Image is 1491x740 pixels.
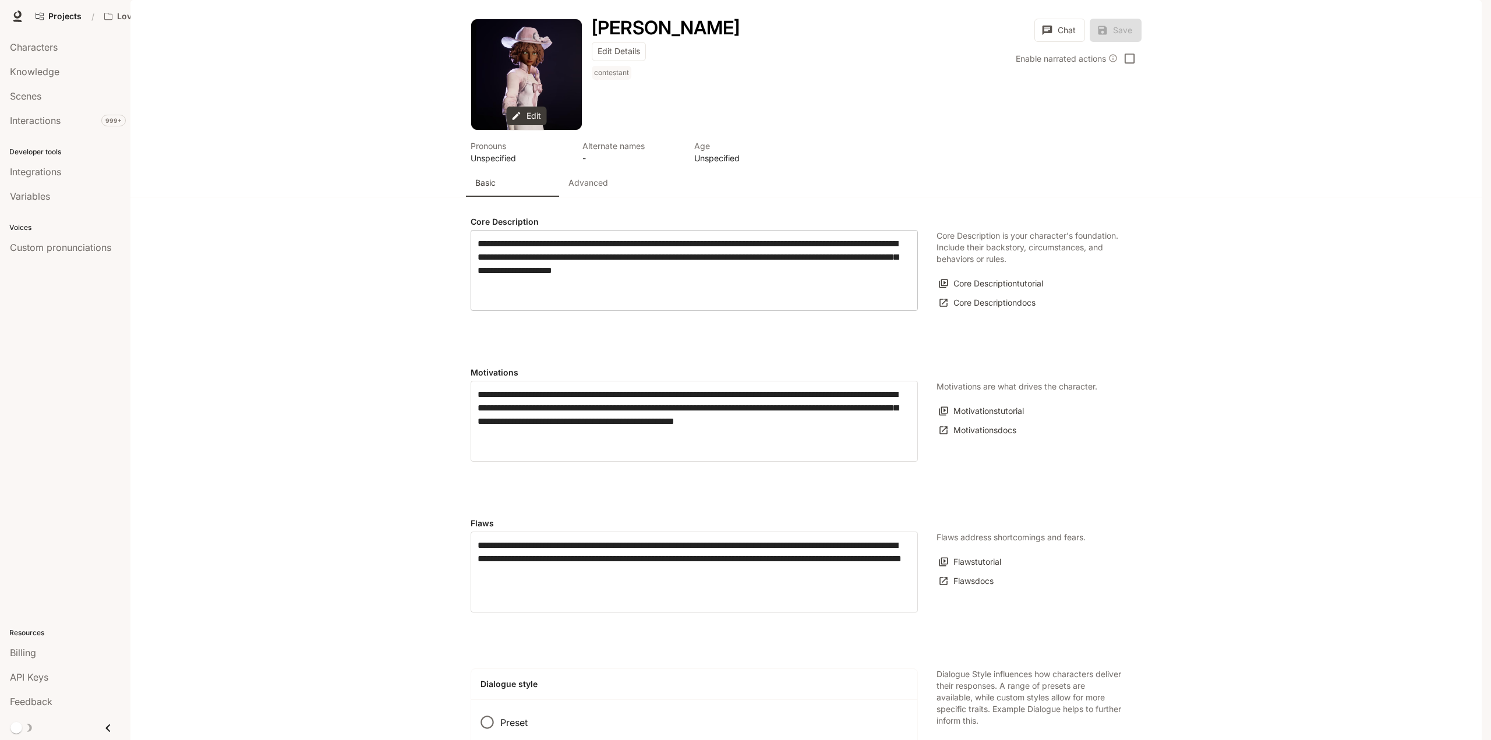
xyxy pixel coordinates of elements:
p: Motivations are what drives the character. [937,381,1097,392]
p: contestant [594,68,629,77]
a: Core Descriptiondocs [937,293,1038,313]
button: Motivationstutorial [937,402,1027,421]
h4: Motivations [471,367,918,378]
div: If you still need help with configuring voice options or anything else related to Runtime, I'm he... [19,207,182,276]
div: Enable narrated actions [1016,52,1118,65]
p: - [582,152,680,164]
button: Flawstutorial [937,553,1004,572]
button: Upload attachment [18,372,27,381]
h4: Flaws [471,518,918,529]
p: Age [694,140,792,152]
button: Open character avatar dialog [471,19,582,130]
code: VOICE_ID [107,43,147,53]
p: Pronouns [471,140,568,152]
div: / [87,10,99,23]
a: Source reference 142447245: [189,143,199,152]
a: [EMAIL_ADDRESS] [84,337,159,346]
button: Open character details dialog [592,19,740,37]
textarea: Message… [10,348,223,367]
h1: [PERSON_NAME] [592,16,740,39]
button: Core Descriptiontutorial [937,274,1046,293]
code: modelId [114,78,149,88]
button: Open character details dialog [592,66,634,84]
button: Chat [1034,19,1085,42]
div: Since you're working with Unreal specifically, you might want to explore our Node.js Runtime temp... [19,95,214,152]
button: Open workspace menu [99,5,193,28]
button: Gif picker [55,372,65,381]
span: contestant [592,66,634,80]
h1: Rubber Duck [56,6,115,15]
a: Motivationsdocs [937,421,1019,440]
span: Preset [500,716,528,730]
button: go back [8,5,30,27]
h4: Core Description [471,216,918,228]
code: TTS_MODEL_ID [31,43,91,53]
button: Send a message… [200,367,218,386]
button: Home [182,5,204,27]
div: Flaws [471,532,918,612]
p: The team can also help [56,15,145,26]
a: Flawsdocs [937,572,997,591]
div: This conversation has been inactive for 30 minutes. I will close it. If you have any questions, p... [9,284,191,355]
button: Open character details dialog [582,140,680,164]
div: Close [204,5,225,26]
code: RemoteTTSNode [32,66,97,76]
h4: Dialogue style [480,678,908,690]
p: Flaws address shortcomings and fears. [937,532,1086,543]
div: Avatar image [471,19,582,130]
div: This conversation has been inactive for 30 minutes. I will close it. If you have any questions, p... [19,291,182,348]
div: Rubber Duck says… [9,284,224,381]
span: Projects [48,12,82,22]
button: Open character details dialog [471,140,568,164]
div: Are you open to exploring our Node.js Runtime as an alternative while the Unreal SDK is being fin... [19,158,214,192]
p: Dialogue Style influences how characters deliver their responses. A range of presets are availabl... [937,668,1123,727]
p: Unspecified [694,152,792,164]
p: Alternate names [582,140,680,152]
button: Start recording [74,372,83,381]
button: Emoji picker [37,372,46,381]
div: If you still need help with configuring voice options or anything else related to Runtime, I'm he... [9,200,191,283]
button: Edit [507,107,547,126]
p: Unspecified [471,152,568,164]
div: label [471,230,918,311]
button: Edit Details [592,42,646,61]
div: Rubber Duck says… [9,200,224,284]
p: Advanced [568,177,608,189]
img: Profile image for Rubber Duck [33,6,52,25]
a: Go to projects [30,5,87,28]
code: speakerId [53,78,98,88]
a: Source reference 141758259: [202,79,211,88]
button: Open character details dialog [694,140,792,164]
p: Core Description is your character's foundation. Include their backstory, circumstances, and beha... [937,230,1123,265]
p: Basic [475,177,496,189]
p: Love Bird Cam [117,12,175,22]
